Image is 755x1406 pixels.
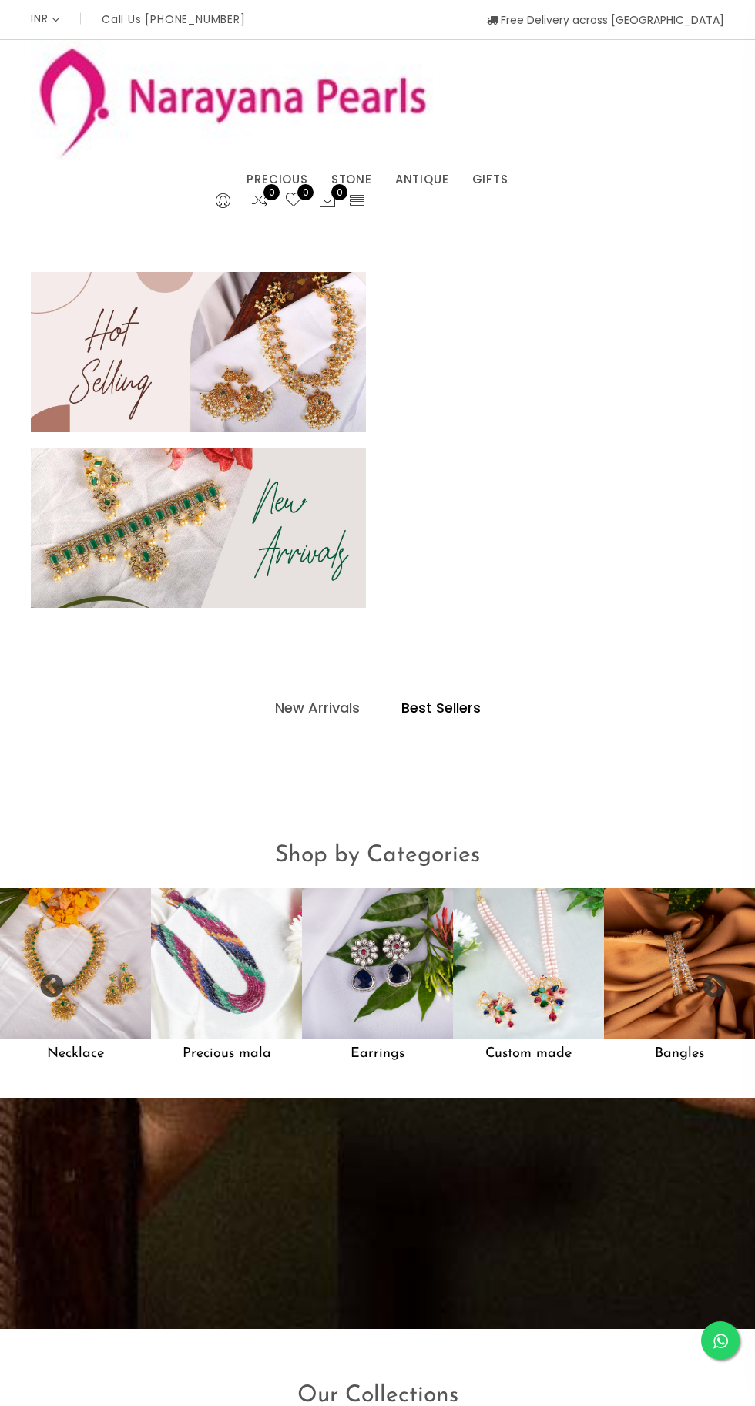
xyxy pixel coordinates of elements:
[284,191,303,211] a: 0
[701,974,716,989] button: Next
[331,168,372,191] a: STONE
[487,12,724,28] span: Free Delivery across [GEOGRAPHIC_DATA]
[604,1039,755,1069] h5: Bangles
[604,888,755,1039] img: Bangles
[250,191,269,211] a: 0
[395,168,449,191] a: ANTIQUE
[39,974,54,989] button: Previous
[302,888,453,1039] img: Earrings
[263,184,280,200] span: 0
[275,699,360,717] h4: New Arrivals
[151,888,302,1039] img: Precious mala
[247,168,307,191] a: PRECIOUS
[401,699,481,717] h4: Best Sellers
[453,1039,604,1069] h5: Custom made
[151,1039,302,1069] h5: Precious mala
[302,1039,453,1069] h5: Earrings
[297,184,314,200] span: 0
[318,191,337,211] button: 0
[453,888,604,1039] img: Custom made
[102,14,246,25] p: Call Us [PHONE_NUMBER]
[472,168,508,191] a: GIFTS
[331,184,347,200] span: 0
